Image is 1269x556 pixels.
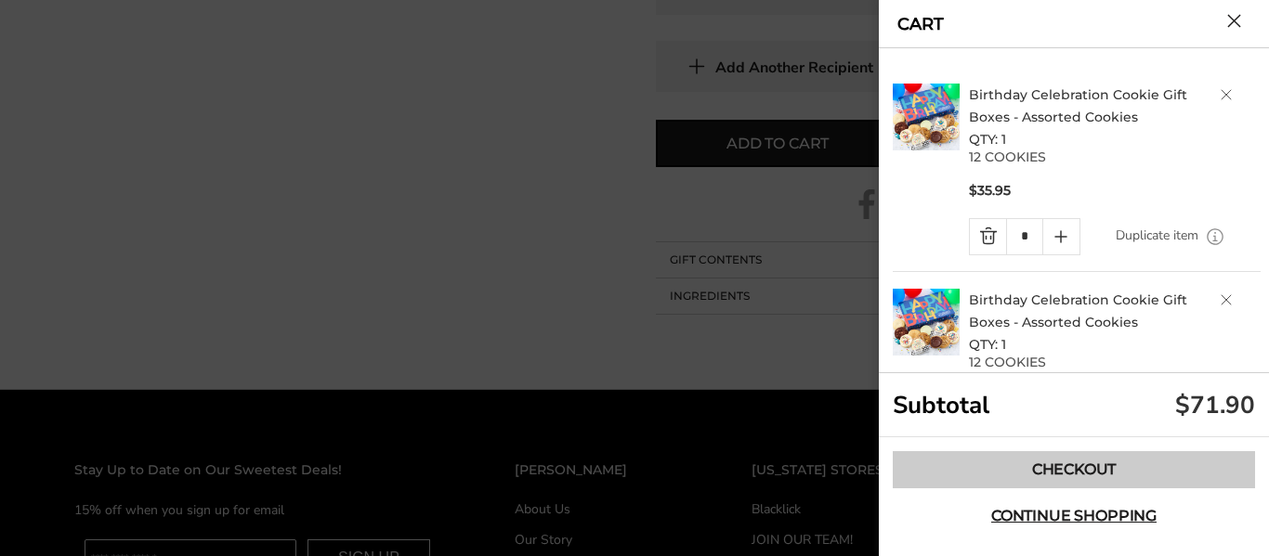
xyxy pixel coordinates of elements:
button: Close cart [1227,14,1241,28]
a: Birthday Celebration Cookie Gift Boxes - Assorted Cookies [969,291,1187,330]
a: Duplicate item [1116,226,1198,246]
a: Checkout [893,451,1255,488]
a: Delete product [1221,89,1232,100]
div: $71.90 [1175,389,1255,421]
span: $35.95 [969,182,1011,200]
a: CART [897,16,944,32]
span: Continue shopping [991,509,1157,524]
a: Birthday Celebration Cookie Gift Boxes - Assorted Cookies [969,86,1187,125]
p: 12 COOKIES [969,356,1261,369]
div: Subtotal [879,373,1269,437]
a: Delete product [1221,294,1232,305]
h2: QTY: 1 [969,84,1261,150]
img: C. Krueger's. image [893,289,960,356]
a: Quantity minus button [970,219,1006,254]
p: 12 COOKIES [969,150,1261,163]
button: Continue shopping [893,498,1255,535]
h2: QTY: 1 [969,289,1261,356]
a: Quantity plus button [1043,219,1079,254]
input: Quantity Input [1006,219,1042,254]
img: C. Krueger's. image [893,84,960,150]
